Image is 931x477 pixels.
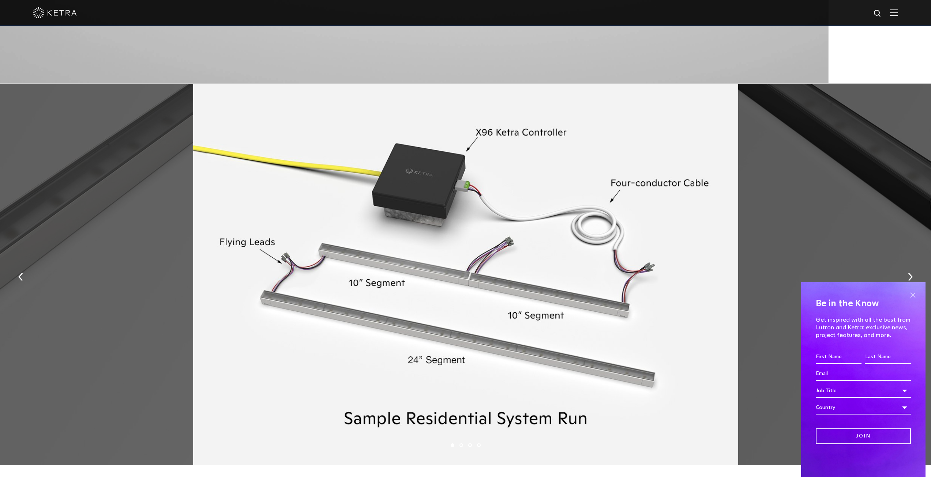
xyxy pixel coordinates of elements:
[18,273,23,281] img: arrow-left-black.svg
[816,297,911,311] h4: Be in the Know
[816,367,911,381] input: Email
[816,384,911,398] div: Job Title
[816,401,911,414] div: Country
[890,9,898,16] img: Hamburger%20Nav.svg
[873,9,882,18] img: search icon
[816,316,911,339] p: Get inspired with all the best from Lutron and Ketra: exclusive news, project features, and more.
[816,350,861,364] input: First Name
[908,273,913,281] img: arrow-right-black.svg
[33,7,77,18] img: ketra-logo-2019-white
[865,350,911,364] input: Last Name
[816,428,911,444] input: Join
